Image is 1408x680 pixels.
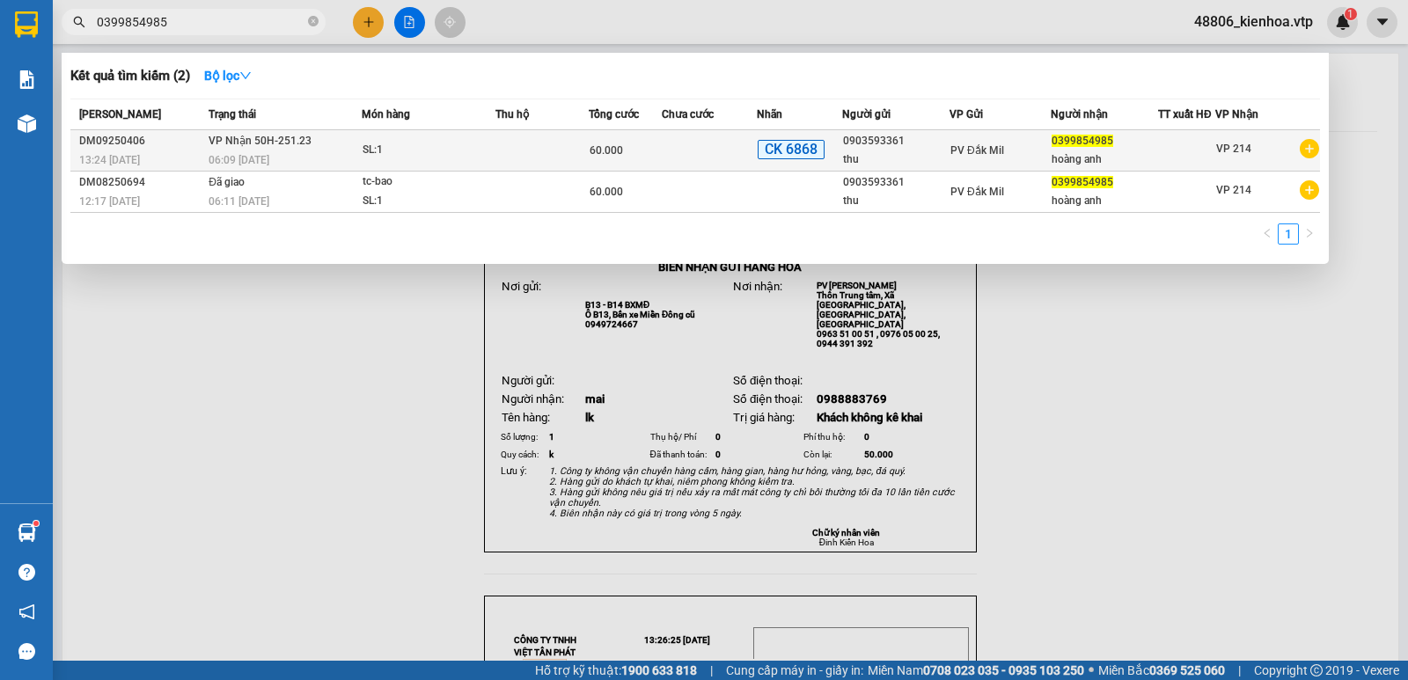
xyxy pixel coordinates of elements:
div: DM08250694 [79,173,203,192]
span: PV Đắk Mil [950,186,1004,198]
span: notification [18,603,35,620]
span: Chưa cước [662,108,714,121]
img: logo-vxr [15,11,38,38]
strong: CÔNG TY TNHH [GEOGRAPHIC_DATA] 214 QL13 - P.26 - Q.BÌNH THẠNH - TP HCM 1900888606 [46,28,143,94]
span: 06:09 [DATE] [209,154,269,166]
div: SL: 1 [363,141,495,160]
span: TT xuất HĐ [1158,108,1212,121]
span: Người nhận [1051,108,1108,121]
span: Nơi nhận: [135,122,163,148]
sup: 1 [33,521,39,526]
span: Trạng thái [209,108,256,121]
span: 60.000 [590,186,623,198]
span: Thu hộ [495,108,529,121]
span: plus-circle [1300,139,1319,158]
div: DM09250406 [79,132,203,150]
span: VP Gửi [950,108,983,121]
span: 13:26:25 [DATE] [167,79,248,92]
span: VP 214 [1216,184,1251,196]
strong: BIÊN NHẬN GỬI HÀNG HOÁ [61,106,204,119]
strong: Bộ lọc [204,69,252,83]
span: Người gửi [842,108,891,121]
div: 0903593361 [843,173,949,192]
div: SL: 1 [363,192,495,211]
span: search [73,16,85,28]
a: 1 [1279,224,1298,244]
span: close-circle [308,14,319,31]
span: [PERSON_NAME] [79,108,161,121]
span: Tổng cước [589,108,639,121]
div: hoàng anh [1052,150,1157,169]
span: question-circle [18,564,35,581]
img: warehouse-icon [18,523,36,542]
li: Previous Page [1257,223,1278,245]
span: plus-circle [1300,180,1319,200]
li: 1 [1278,223,1299,245]
li: Next Page [1299,223,1320,245]
img: logo [18,40,40,84]
div: tc-bao [363,172,495,192]
div: hoàng anh [1052,192,1157,210]
span: Nhãn [757,108,782,121]
span: B131409250647 [157,66,248,79]
span: Nơi gửi: [18,122,36,148]
div: thu [843,150,949,169]
span: 13:24 [DATE] [79,154,140,166]
button: right [1299,223,1320,245]
button: left [1257,223,1278,245]
input: Tìm tên, số ĐT hoặc mã đơn [97,12,304,32]
h3: Kết quả tìm kiếm ( 2 ) [70,67,190,85]
div: thu [843,192,949,210]
span: PV Đắk Mil [950,144,1004,157]
span: VP Nhận 50H-251.23 [209,135,312,147]
img: solution-icon [18,70,36,89]
span: right [1304,228,1315,238]
span: Món hàng [362,108,410,121]
span: VP 214 [1216,143,1251,155]
span: close-circle [308,16,319,26]
span: CK 6868 [758,140,825,160]
span: 0399854985 [1052,135,1113,147]
span: 06:11 [DATE] [209,195,269,208]
span: 12:17 [DATE] [79,195,140,208]
span: PV [PERSON_NAME] [177,123,245,143]
div: 0903593361 [843,132,949,150]
span: down [239,69,252,82]
span: VP Nhận [1215,108,1258,121]
span: left [1262,228,1272,238]
span: message [18,643,35,660]
button: Bộ lọcdown [190,62,266,90]
img: warehouse-icon [18,114,36,133]
span: 60.000 [590,144,623,157]
span: Đã giao [209,176,245,188]
span: 0399854985 [1052,176,1113,188]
